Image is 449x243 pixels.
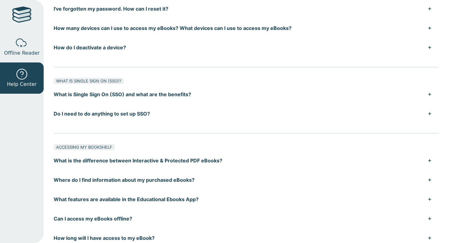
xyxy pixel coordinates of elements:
button: How do I deactivate a device? [54,38,439,57]
span: Help Center [7,81,36,88]
button: What is the difference between Interactive & Protected PDF eBooks? [54,151,439,170]
button: Can I access my eBooks offline? [54,209,439,228]
button: How many devices can I use to access my eBooks? What devices can I use to access my eBooks? [54,18,439,38]
span: Offline Reader [4,49,40,57]
button: Do I need to do anything to set up SSO? [54,104,439,123]
button: What features are available in the Educational Ebooks App? [54,190,439,209]
button: What is Single Sign On (SSO) and what are the benefits? [54,85,439,104]
div: WHAT IS SINGLE SIGN ON (SSO)? [54,78,124,84]
button: Where do I find information about my purchased eBooks? [54,170,439,190]
div: ACCESSING MY BOOKSHELF [54,144,115,150]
